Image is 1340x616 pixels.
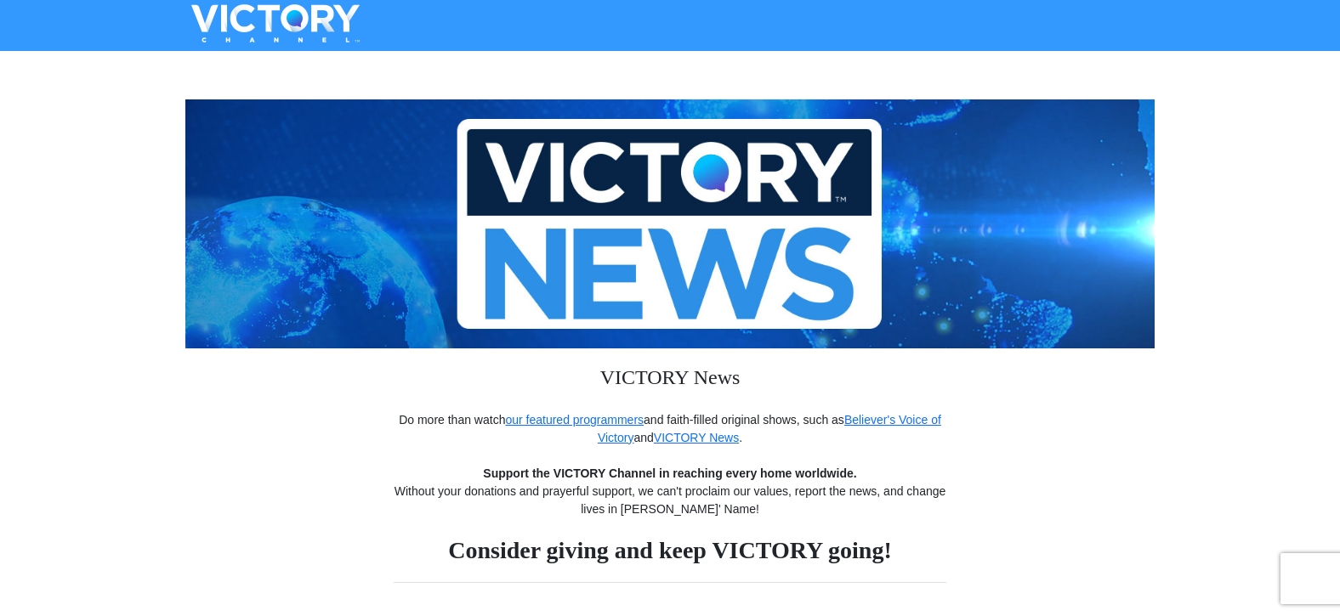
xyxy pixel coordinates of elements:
a: our featured programmers [505,413,644,427]
strong: Support the VICTORY Channel in reaching every home worldwide. [483,466,856,480]
a: Believer's Voice of Victory [598,413,941,444]
h3: VICTORY News [394,348,946,411]
div: Do more than watch and faith-filled original shows, such as and . Without your donations and pray... [394,411,946,565]
a: VICTORY News [654,431,739,444]
strong: Consider giving and keep VICTORY going! [448,537,892,563]
img: VICTORYTHON - VICTORY Channel [169,4,382,42]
